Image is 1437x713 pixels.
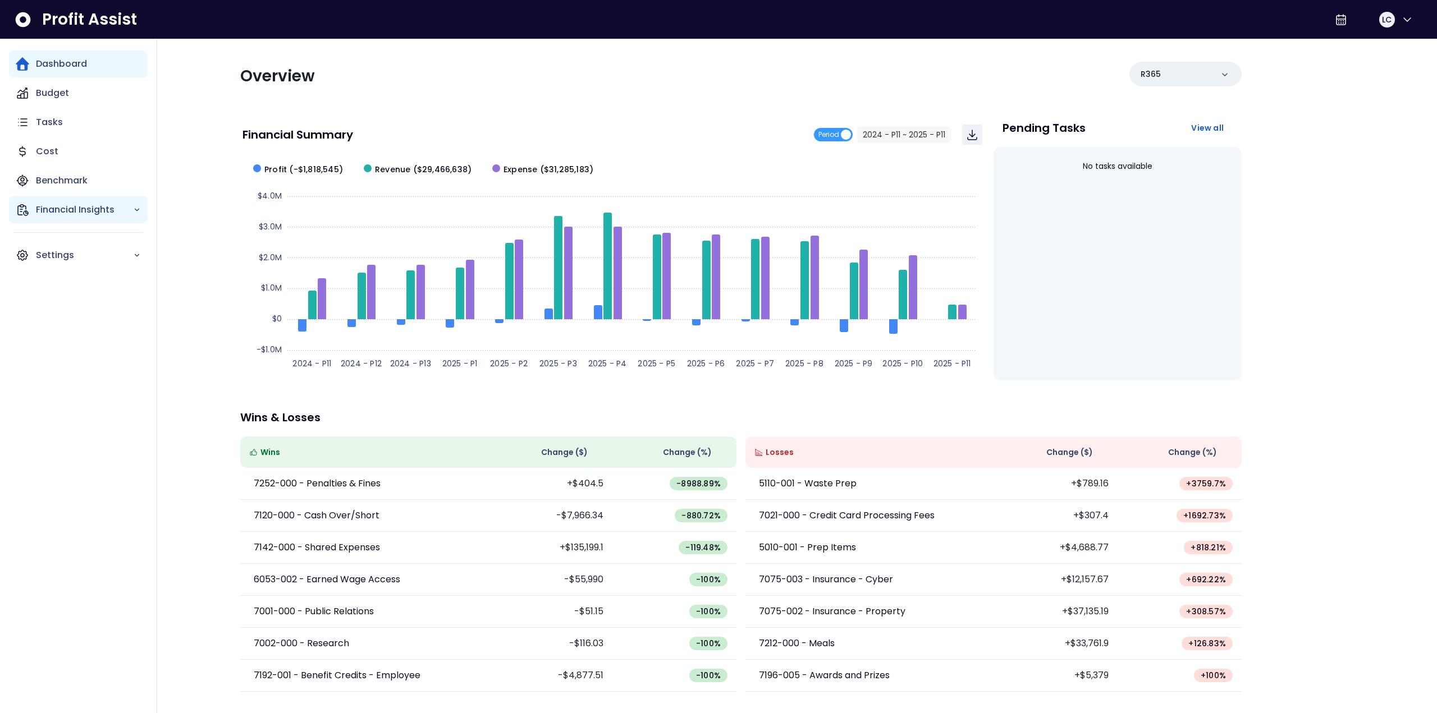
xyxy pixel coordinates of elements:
[696,638,721,649] span: -100 %
[1186,478,1226,489] span: + 3759.7 %
[490,358,528,369] text: 2025 - P2
[259,221,282,232] text: $3.0M
[696,606,721,617] span: -100 %
[541,447,588,458] span: Change ( $ )
[685,542,721,553] span: -119.48 %
[254,637,349,650] p: 7002-000 - Research
[994,500,1118,532] td: +$307.4
[1141,68,1161,80] p: R365
[663,447,712,458] span: Change (%)
[759,541,856,554] p: 5010-001 - Prep Items
[766,447,794,458] span: Losses
[488,660,612,692] td: -$4,877.51
[994,596,1118,628] td: +$37,135.19
[341,358,382,369] text: 2024 - P12
[272,313,282,324] text: $0
[36,203,133,217] p: Financial Insights
[488,468,612,500] td: +$404.5
[759,573,893,586] p: 7075-003 - Insurance - Cyber
[962,125,982,145] button: Download
[504,164,593,176] span: Expense ($31,285,183)
[1188,638,1226,649] span: + 126.83 %
[1186,574,1226,585] span: + 692.22 %
[442,358,478,369] text: 2025 - P1
[488,628,612,660] td: -$116.03
[588,358,627,369] text: 2025 - P4
[36,57,87,71] p: Dashboard
[676,478,721,489] span: -8988.89 %
[390,358,431,369] text: 2024 - P13
[254,541,380,554] p: 7142-000 - Shared Expenses
[242,129,353,140] p: Financial Summary
[1168,447,1217,458] span: Change (%)
[258,190,282,201] text: $4.0M
[882,358,923,369] text: 2025 - P10
[254,573,400,586] p: 6053-002 - Earned Wage Access
[1003,151,1233,181] div: No tasks available
[259,252,282,263] text: $2.0M
[488,500,612,532] td: -$7,966.34
[1201,670,1226,681] span: + 100 %
[36,249,133,262] p: Settings
[818,128,839,141] span: Period
[254,605,374,618] p: 7001-000 - Public Relations
[1382,14,1392,25] span: LC
[1191,542,1226,553] span: + 818.21 %
[254,669,420,682] p: 7192-001 - Benefit Credits - Employee
[254,477,381,490] p: 7252-000 - Penalties & Fines
[1003,122,1086,134] p: Pending Tasks
[539,358,577,369] text: 2025 - P3
[759,669,890,682] p: 7196-005 - Awards and Prizes
[759,605,905,618] p: 7075-002 - Insurance - Property
[994,564,1118,596] td: +$12,157.67
[759,637,835,650] p: 7212-000 - Meals
[1191,122,1224,134] span: View all
[261,282,282,293] text: $1.0M
[994,628,1118,660] td: +$33,761.9
[42,10,137,30] span: Profit Assist
[736,358,774,369] text: 2025 - P7
[488,532,612,564] td: +$135,199.1
[994,660,1118,692] td: +$5,379
[759,477,857,490] p: 5110-001 - Waste Prep
[488,564,612,596] td: -$55,990
[835,358,873,369] text: 2025 - P9
[36,174,88,187] p: Benchmark
[36,116,63,129] p: Tasks
[292,358,331,369] text: 2024 - P11
[681,510,721,521] span: -880.72 %
[994,468,1118,500] td: +$789.16
[36,86,69,100] p: Budget
[260,447,280,458] span: Wins
[254,509,379,522] p: 7120-000 - Cash Over/Short
[696,670,721,681] span: -100 %
[240,65,315,87] span: Overview
[1182,118,1233,138] button: View all
[994,532,1118,564] td: +$4,688.77
[1046,447,1093,458] span: Change ( $ )
[638,358,675,369] text: 2025 - P5
[1183,510,1226,521] span: + 1692.73 %
[759,509,935,522] p: 7021-000 - Credit Card Processing Fees
[488,596,612,628] td: -$51.15
[257,344,282,355] text: -$1.0M
[1186,606,1226,617] span: + 308.57 %
[36,145,58,158] p: Cost
[785,358,823,369] text: 2025 - P8
[240,412,1242,423] p: Wins & Losses
[687,358,725,369] text: 2025 - P6
[933,358,971,369] text: 2025 - P11
[696,574,721,585] span: -100 %
[375,164,472,176] span: Revenue ($29,466,638)
[857,126,951,143] button: 2024 - P11 ~ 2025 - P11
[264,164,343,176] span: Profit (-$1,818,545)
